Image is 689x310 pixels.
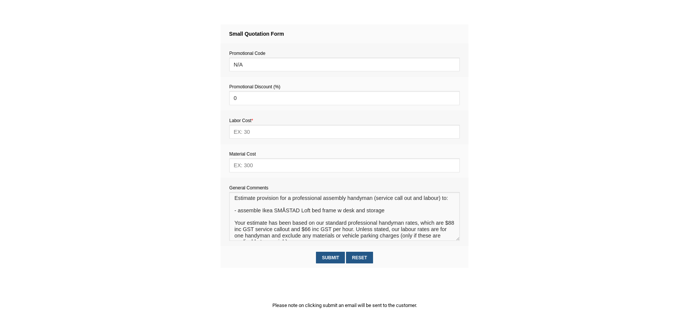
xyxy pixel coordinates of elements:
p: Please note on clicking submit an email will be sent to the customer. [221,301,468,309]
span: Labor Cost [229,118,253,123]
span: Promotional Discount (%) [229,84,280,89]
strong: Small Quotation Form [229,31,284,37]
span: General Comments [229,185,268,191]
input: EX: 300 [229,158,459,172]
span: Material Cost [229,151,256,157]
input: Submit [316,252,345,263]
input: Reset [346,252,373,263]
input: EX: 30 [229,125,459,139]
span: Promotional Code [229,51,265,56]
